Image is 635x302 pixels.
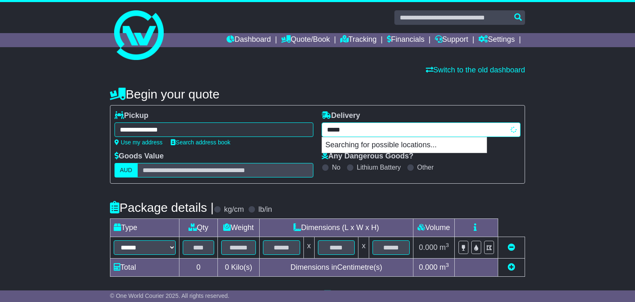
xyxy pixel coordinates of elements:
[259,259,413,277] td: Dimensions in Centimetre(s)
[419,263,437,271] span: 0.000
[115,139,162,146] a: Use my address
[259,219,413,237] td: Dimensions (L x W x H)
[358,237,369,259] td: x
[340,33,377,47] a: Tracking
[171,139,230,146] a: Search address book
[322,111,360,120] label: Delivery
[478,33,515,47] a: Settings
[115,152,164,161] label: Goods Value
[110,219,179,237] td: Type
[227,33,271,47] a: Dashboard
[387,33,425,47] a: Financials
[332,163,340,171] label: No
[179,219,218,237] td: Qty
[435,33,468,47] a: Support
[322,137,487,153] p: Searching for possible locations...
[115,111,148,120] label: Pickup
[225,263,229,271] span: 0
[258,205,272,214] label: lb/in
[110,201,214,214] h4: Package details |
[303,237,314,259] td: x
[224,205,244,214] label: kg/cm
[417,163,434,171] label: Other
[110,292,229,299] span: © One World Courier 2025. All rights reserved.
[218,259,260,277] td: Kilo(s)
[439,263,449,271] span: m
[322,122,520,137] typeahead: Please provide city
[419,243,437,252] span: 0.000
[357,163,401,171] label: Lithium Battery
[110,259,179,277] td: Total
[218,219,260,237] td: Weight
[439,243,449,252] span: m
[115,163,138,177] label: AUD
[446,242,449,248] sup: 3
[508,263,515,271] a: Add new item
[508,243,515,252] a: Remove this item
[110,87,525,101] h4: Begin your quote
[413,219,454,237] td: Volume
[179,259,218,277] td: 0
[426,66,525,74] a: Switch to the old dashboard
[281,33,330,47] a: Quote/Book
[322,152,413,161] label: Any Dangerous Goods?
[446,262,449,268] sup: 3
